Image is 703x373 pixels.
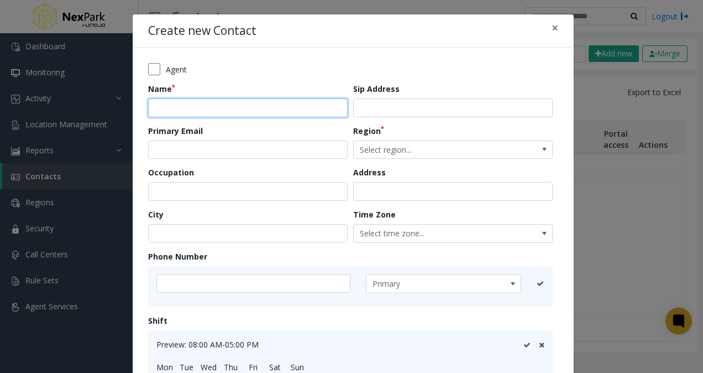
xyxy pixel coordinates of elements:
[366,275,490,293] span: Primary
[180,361,193,373] label: Tue
[354,225,512,242] span: Select time zone...
[291,361,304,373] label: Sun
[354,141,512,159] span: Select region...
[201,361,217,373] label: Wed
[148,83,175,95] label: Name
[148,167,194,178] label: Occupation
[353,209,396,220] label: Time Zone
[353,83,400,95] label: Sip Address
[148,315,167,327] label: Shift
[148,251,207,262] label: Phone Number
[156,361,173,373] label: Mon
[552,20,558,35] span: ×
[148,209,164,220] label: City
[353,125,384,137] label: Region
[156,339,259,350] span: Preview: 08:00 AM-05:00 PM
[166,64,187,75] span: Agent
[148,125,203,137] label: Primary Email
[224,361,238,373] label: Thu
[544,14,566,42] button: Close
[353,167,386,178] label: Address
[269,361,281,373] label: Sat
[249,361,258,373] label: Fri
[148,22,256,40] h4: Create new Contact
[353,141,553,159] span: NO DATA FOUND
